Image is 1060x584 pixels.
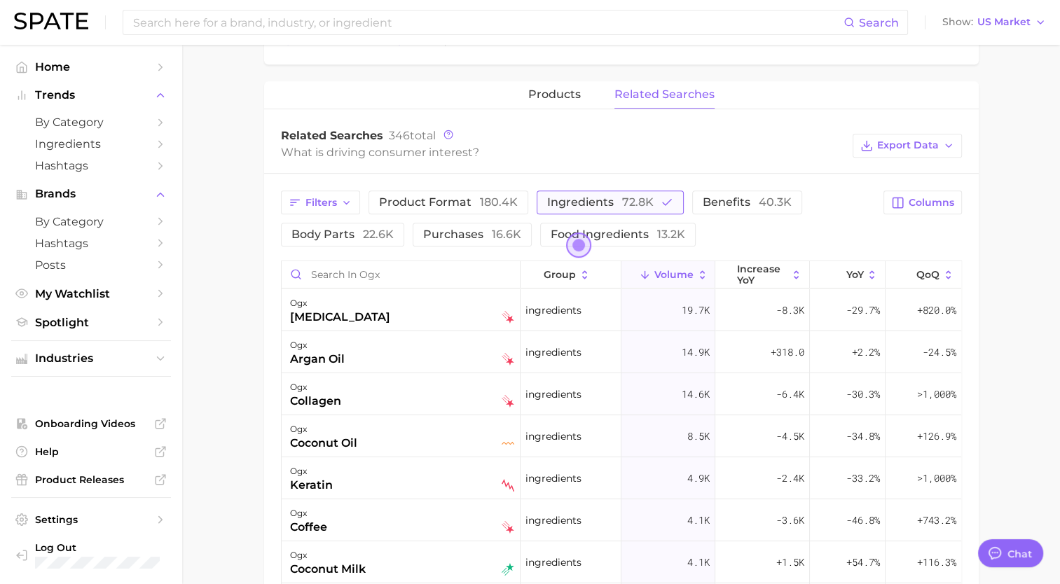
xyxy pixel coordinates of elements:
button: ogxkeratinseasonal declineringredients4.9k-2.4k-33.2%>1,000% [282,457,961,499]
a: Hashtags [11,155,171,176]
span: ingredients [525,302,581,319]
button: YoY [810,261,886,288]
button: ogxcoconut oilseasonal flatingredients8.5k-4.5k-34.8%+126.9% [282,415,961,457]
a: Log out. Currently logged in with e-mail andrew.miller@basf.com. [11,537,171,573]
img: seasonal decliner [502,479,514,492]
span: 4.1k [687,554,710,571]
span: +126.9% [917,428,956,445]
span: Onboarding Videos [35,417,147,430]
div: collagen [290,393,341,410]
span: >1,000% [917,387,956,401]
img: SPATE [14,13,88,29]
a: Onboarding Videos [11,413,171,434]
span: ingredients [525,554,581,571]
span: YoY [846,269,863,280]
span: +116.3% [917,554,956,571]
span: -24.5% [923,344,956,361]
span: Spotlight [35,316,147,329]
span: My Watchlist [35,287,147,300]
span: 16.6k [492,228,521,241]
span: ingredients [525,386,581,403]
span: food ingredients [551,228,685,241]
span: -6.4k [776,386,804,403]
span: ingredients [547,195,654,209]
div: ogx [290,421,357,438]
button: Filters [281,190,360,214]
span: 4.1k [687,512,710,529]
img: falling star [502,395,514,408]
a: by Category [11,111,171,133]
span: ingredients [525,470,581,487]
span: 40.3k [759,195,792,209]
span: -3.6k [776,512,804,529]
button: Trends [11,85,171,106]
span: >1,000% [917,471,956,485]
span: by Category [35,116,147,129]
a: by Category [11,211,171,232]
div: keratin [290,477,333,494]
span: product format [379,195,518,209]
a: Product Releases [11,469,171,490]
span: benefits [703,195,792,209]
button: ogxargan oilfalling staringredients14.9k+318.0+2.2%-24.5% [282,331,961,373]
span: -8.3k [776,302,804,319]
span: -4.5k [776,428,804,445]
span: purchases [423,228,521,241]
a: My Watchlist [11,283,171,305]
button: ogx[MEDICAL_DATA]falling staringredients19.7k-8.3k-29.7%+820.0% [282,289,961,331]
button: increase YoY [715,261,809,288]
span: Help [35,445,147,458]
div: coffee [290,519,327,536]
span: Log Out [35,541,160,554]
span: products [528,88,581,101]
span: Brands [35,188,147,200]
a: Help [11,441,171,462]
span: body parts [291,228,394,241]
img: rising star [502,563,514,576]
span: total [389,129,436,142]
div: ogx [290,295,390,312]
img: falling star [502,521,514,534]
span: ingredients [525,512,581,529]
span: US Market [977,18,1031,26]
div: ogx [290,379,341,396]
button: Columns [883,190,961,214]
span: Trends [35,89,147,102]
span: increase YoY [736,263,787,286]
div: ogx [290,463,333,480]
span: 8.5k [687,428,710,445]
button: ogxcollagenfalling staringredients14.6k-6.4k-30.3%>1,000% [282,373,961,415]
span: Hashtags [35,237,147,250]
div: ogx [290,337,345,354]
span: -34.8% [846,428,880,445]
span: +1.5k [776,554,804,571]
button: ogxcoffeefalling staringredients4.1k-3.6k-46.8%+743.2% [282,499,961,541]
span: 346 [389,129,410,142]
div: argan oil [290,351,345,368]
span: Filters [305,197,337,209]
a: Settings [11,509,171,530]
span: Industries [35,352,147,365]
button: Industries [11,348,171,369]
span: -29.7% [846,302,880,319]
span: Ingredients [35,137,147,151]
span: 13.2k [657,228,685,241]
div: coconut milk [290,561,366,578]
img: seasonal flat [502,437,514,450]
span: 180.4k [480,195,518,209]
span: 19.7k [682,302,710,319]
span: -46.8% [846,512,880,529]
span: ingredients [525,428,581,445]
span: +743.2% [917,512,956,529]
input: Search in ogx [282,261,520,288]
div: ogx [290,505,327,522]
span: ingredients [525,344,581,361]
img: falling star [502,353,514,366]
span: +318.0 [771,344,804,361]
span: Volume [654,269,694,280]
span: 22.6k [363,228,394,241]
span: -30.3% [846,386,880,403]
span: Product Releases [35,473,147,486]
span: 14.9k [682,344,710,361]
span: -2.4k [776,470,804,487]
